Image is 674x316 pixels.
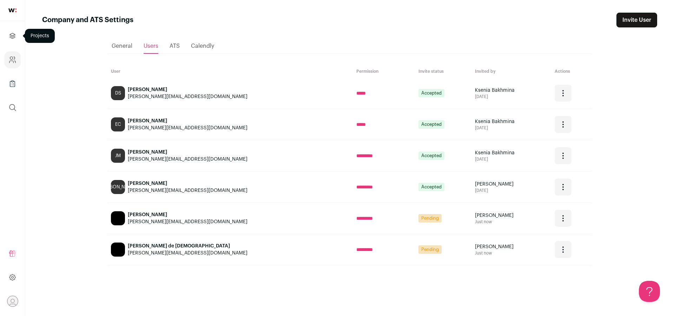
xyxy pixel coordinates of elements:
[418,89,444,97] span: Accepted
[111,243,125,257] img: blank-avatar.png
[555,147,571,164] button: Open dropdown
[418,183,444,191] span: Accepted
[112,39,132,53] a: General
[418,151,444,160] span: Accepted
[475,125,548,131] div: [DATE]
[353,65,415,78] th: Permission
[551,65,592,78] th: Actions
[418,245,442,254] span: Pending
[415,65,471,78] th: Invite status
[128,117,247,124] div: [PERSON_NAME]
[111,149,125,163] div: JM
[128,86,247,93] div: [PERSON_NAME]
[25,29,55,43] div: Projects
[191,39,214,53] a: Calendly
[128,218,247,225] div: [PERSON_NAME][EMAIL_ADDRESS][DOMAIN_NAME]
[8,8,16,12] img: wellfound-shorthand-0d5821cbd27db2630d0214b213865d53afaa358527fdda9d0ea32b1df1b89c2c.svg
[4,27,21,44] a: Projects
[475,212,548,219] div: [PERSON_NAME]
[111,211,125,225] img: blank-avatar.png
[128,156,247,163] div: [PERSON_NAME][EMAIL_ADDRESS][DOMAIN_NAME]
[111,180,125,194] div: [PERSON_NAME]
[475,94,548,99] div: [DATE]
[555,85,571,102] button: Open dropdown
[555,241,571,258] button: Open dropdown
[471,65,551,78] th: Invited by
[639,281,660,302] iframe: Help Scout Beacon - Open
[112,43,132,49] span: General
[475,250,548,256] div: Just now
[475,219,548,225] div: Just now
[475,156,548,162] div: [DATE]
[555,116,571,133] button: Open dropdown
[107,65,353,78] th: User
[475,87,548,94] div: Ksenia Bakhmina
[555,179,571,195] button: Open dropdown
[475,243,548,250] div: [PERSON_NAME]
[128,180,247,187] div: [PERSON_NAME]
[111,86,125,100] div: DS
[170,43,180,49] span: ATS
[475,181,548,188] div: [PERSON_NAME]
[42,15,133,25] h1: Company and ATS Settings
[475,188,548,193] div: [DATE]
[191,43,214,49] span: Calendly
[144,43,158,49] span: Users
[555,210,571,227] button: Open dropdown
[170,39,180,53] a: ATS
[4,51,21,68] a: Company and ATS Settings
[7,296,18,307] button: Open dropdown
[616,13,657,27] a: Invite User
[128,93,247,100] div: [PERSON_NAME][EMAIL_ADDRESS][DOMAIN_NAME]
[128,243,247,250] div: [PERSON_NAME] de [DEMOGRAPHIC_DATA]
[418,214,442,223] span: Pending
[128,211,247,218] div: [PERSON_NAME]
[418,120,444,129] span: Accepted
[475,118,548,125] div: Ksenia Bakhmina
[128,187,247,194] div: [PERSON_NAME][EMAIL_ADDRESS][DOMAIN_NAME]
[111,117,125,131] div: EC
[4,75,21,92] a: Company Lists
[128,149,247,156] div: [PERSON_NAME]
[128,124,247,131] div: [PERSON_NAME][EMAIL_ADDRESS][DOMAIN_NAME]
[128,250,247,257] div: [PERSON_NAME][EMAIL_ADDRESS][DOMAIN_NAME]
[475,149,548,156] div: Ksenia Bakhmina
